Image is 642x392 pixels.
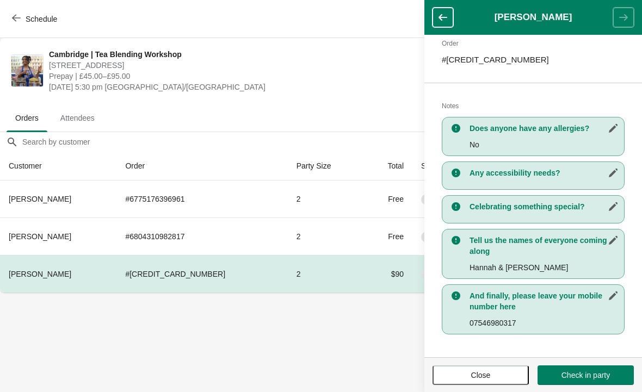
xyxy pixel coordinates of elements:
[470,262,619,273] p: Hannah & [PERSON_NAME]
[52,108,103,128] span: Attendees
[11,55,43,86] img: Cambridge | Tea Blending Workshop
[538,365,634,385] button: Check in party
[471,371,491,379] span: Close
[49,71,437,82] span: Prepay | £45.00–£95.00
[470,139,619,150] p: No
[26,15,57,23] span: Schedule
[363,181,412,217] td: Free
[470,123,619,134] h3: Does anyone have any allergies?
[442,54,625,65] p: # [CREDIT_CARD_NUMBER]
[363,217,412,255] td: Free
[288,152,364,181] th: Party Size
[5,9,66,29] button: Schedule
[442,38,625,49] h2: Order
[116,152,287,181] th: Order
[288,181,364,217] td: 2
[49,49,437,60] span: Cambridge | Tea Blending Workshop
[363,255,412,293] td: $90
[363,152,412,181] th: Total
[116,181,287,217] td: # 6775176396961
[288,217,364,255] td: 2
[433,365,529,385] button: Close
[442,101,625,111] h2: Notes
[561,371,610,379] span: Check in party
[9,270,71,278] span: [PERSON_NAME]
[470,235,619,257] h3: Tell us the names of everyone coming along
[470,167,619,178] h3: Any accessibility needs?
[22,132,642,152] input: Search by customer
[9,232,71,241] span: [PERSON_NAME]
[9,195,71,203] span: [PERSON_NAME]
[412,152,479,181] th: Status
[288,255,364,293] td: 2
[453,12,613,23] h1: [PERSON_NAME]
[470,201,619,212] h3: Celebrating something special?
[470,318,619,328] p: 07546980317
[7,108,47,128] span: Orders
[49,60,437,71] span: [STREET_ADDRESS]
[116,255,287,293] td: # [CREDIT_CARD_NUMBER]
[116,217,287,255] td: # 6804310982817
[49,82,437,92] span: [DATE] 5:30 pm [GEOGRAPHIC_DATA]/[GEOGRAPHIC_DATA]
[470,290,619,312] h3: And finally, please leave your mobile number here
